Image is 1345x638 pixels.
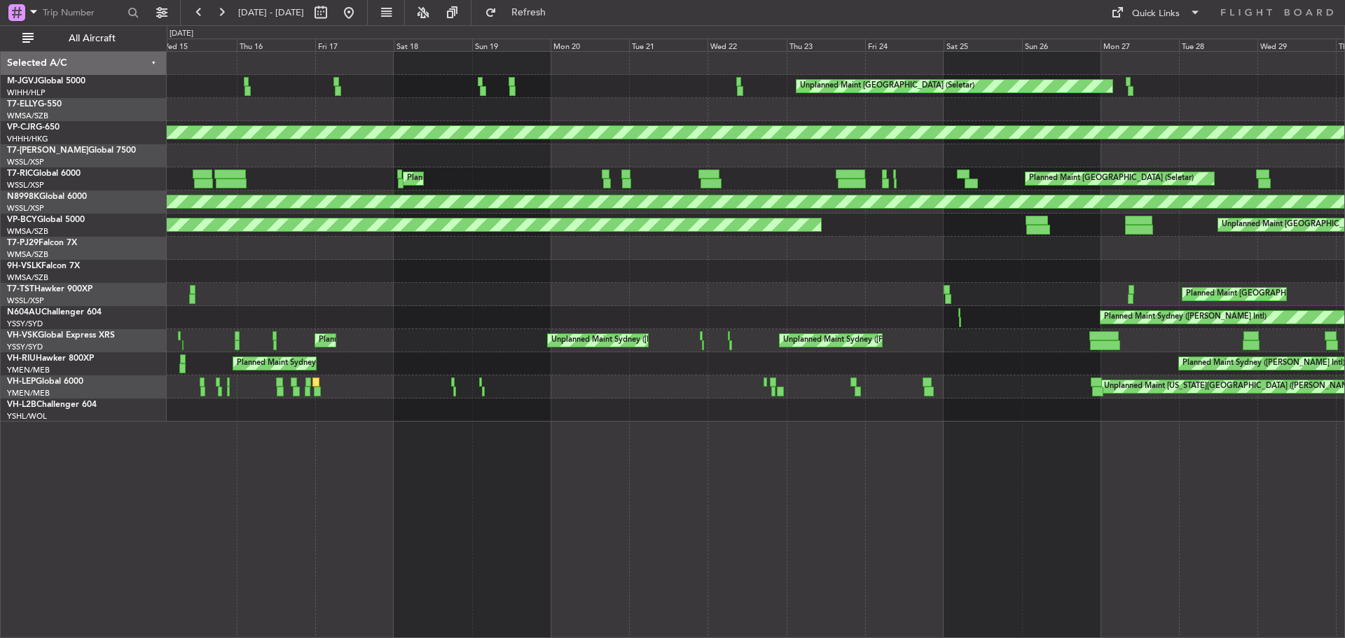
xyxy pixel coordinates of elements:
[7,146,88,155] span: T7-[PERSON_NAME]
[7,169,81,178] a: T7-RICGlobal 6000
[7,377,83,386] a: VH-LEPGlobal 6000
[1101,39,1179,51] div: Mon 27
[7,342,43,352] a: YSSY/SYD
[7,77,38,85] span: M-JGVJ
[1182,353,1345,374] div: Planned Maint Sydney ([PERSON_NAME] Intl)
[551,39,629,51] div: Mon 20
[43,2,123,23] input: Trip Number
[800,76,974,97] div: Unplanned Maint [GEOGRAPHIC_DATA] (Seletar)
[7,226,48,237] a: WMSA/SZB
[170,28,193,40] div: [DATE]
[1022,39,1101,51] div: Sun 26
[7,354,36,363] span: VH-RIU
[1104,307,1267,328] div: Planned Maint Sydney ([PERSON_NAME] Intl)
[7,111,48,121] a: WMSA/SZB
[1104,1,1208,24] button: Quick Links
[7,193,87,201] a: N8998KGlobal 6000
[865,39,944,51] div: Fri 24
[7,77,85,85] a: M-JGVJGlobal 5000
[7,134,48,144] a: VHHH/HKG
[7,146,136,155] a: T7-[PERSON_NAME]Global 7500
[7,308,102,317] a: N604AUChallenger 604
[1132,7,1180,21] div: Quick Links
[7,296,44,306] a: WSSL/XSP
[7,262,80,270] a: 9H-VSLKFalcon 7X
[7,272,48,283] a: WMSA/SZB
[7,285,34,293] span: T7-TST
[15,27,152,50] button: All Aircraft
[1029,168,1194,189] div: Planned Maint [GEOGRAPHIC_DATA] (Seletar)
[472,39,551,51] div: Sun 19
[7,216,37,224] span: VP-BCY
[7,377,36,386] span: VH-LEP
[407,168,624,189] div: Planned Maint [GEOGRAPHIC_DATA] ([PERSON_NAME] Intl)
[7,401,97,409] a: VH-L2BChallenger 604
[7,100,38,109] span: T7-ELLY
[7,100,62,109] a: T7-ELLYG-550
[158,39,237,51] div: Wed 15
[7,319,43,329] a: YSSY/SYD
[7,331,115,340] a: VH-VSKGlobal Express XRS
[7,411,47,422] a: YSHL/WOL
[7,331,38,340] span: VH-VSK
[7,123,36,132] span: VP-CJR
[787,39,865,51] div: Thu 23
[708,39,786,51] div: Wed 22
[7,123,60,132] a: VP-CJRG-650
[7,88,46,98] a: WIHH/HLP
[944,39,1022,51] div: Sat 25
[551,330,724,351] div: Unplanned Maint Sydney ([PERSON_NAME] Intl)
[237,353,399,374] div: Planned Maint Sydney ([PERSON_NAME] Intl)
[499,8,558,18] span: Refresh
[7,180,44,190] a: WSSL/XSP
[238,6,304,19] span: [DATE] - [DATE]
[7,401,36,409] span: VH-L2B
[7,249,48,260] a: WMSA/SZB
[783,330,956,351] div: Unplanned Maint Sydney ([PERSON_NAME] Intl)
[237,39,315,51] div: Thu 16
[36,34,148,43] span: All Aircraft
[7,285,92,293] a: T7-TSTHawker 900XP
[7,239,39,247] span: T7-PJ29
[1179,39,1257,51] div: Tue 28
[7,262,41,270] span: 9H-VSLK
[478,1,563,24] button: Refresh
[7,203,44,214] a: WSSL/XSP
[7,169,33,178] span: T7-RIC
[315,39,394,51] div: Fri 17
[394,39,472,51] div: Sat 18
[7,216,85,224] a: VP-BCYGlobal 5000
[7,365,50,375] a: YMEN/MEB
[629,39,708,51] div: Tue 21
[7,193,39,201] span: N8998K
[7,157,44,167] a: WSSL/XSP
[1257,39,1336,51] div: Wed 29
[7,388,50,398] a: YMEN/MEB
[319,330,481,351] div: Planned Maint Sydney ([PERSON_NAME] Intl)
[7,239,77,247] a: T7-PJ29Falcon 7X
[7,308,41,317] span: N604AU
[7,354,94,363] a: VH-RIUHawker 800XP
